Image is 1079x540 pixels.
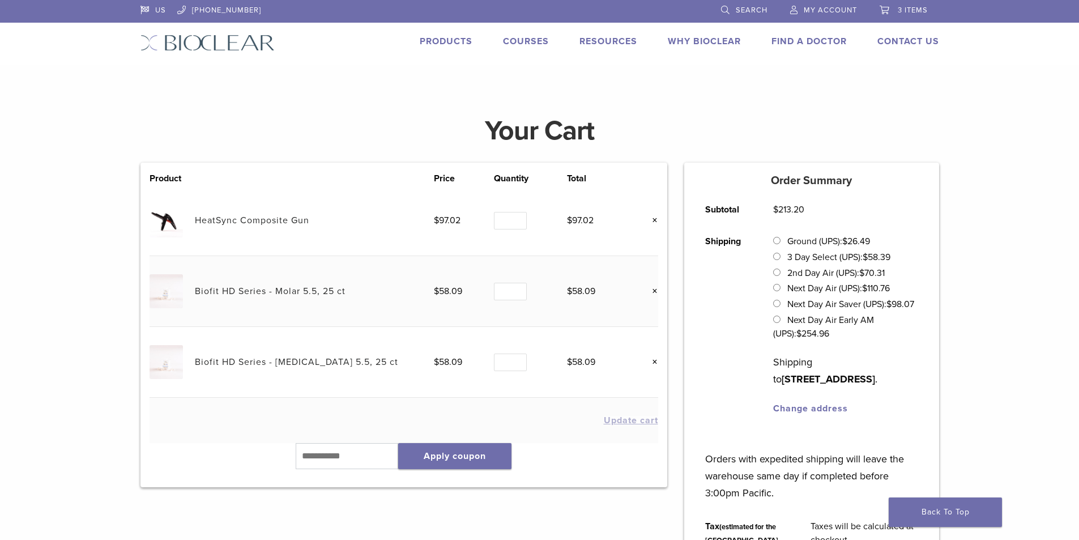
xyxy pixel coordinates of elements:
button: Update cart [604,416,658,425]
a: Resources [579,36,637,47]
a: Why Bioclear [668,36,741,47]
img: HeatSync Composite Gun [150,203,183,237]
label: Next Day Air (UPS): [787,283,890,294]
h5: Order Summary [684,174,939,188]
a: Remove this item [643,355,658,369]
span: $ [773,204,778,215]
a: Biofit HD Series - Molar 5.5, 25 ct [195,286,346,297]
img: Biofit HD Series - Molar 5.5, 25 ct [150,274,183,308]
bdi: 213.20 [773,204,804,215]
a: Change address [773,403,848,414]
span: $ [862,283,867,294]
bdi: 58.09 [434,356,462,368]
bdi: 58.09 [567,286,595,297]
bdi: 26.49 [842,236,870,247]
bdi: 58.39 [863,252,890,263]
th: Price [434,172,494,185]
span: 3 items [898,6,928,15]
label: Next Day Air Early AM (UPS): [773,314,873,339]
strong: [STREET_ADDRESS] [782,373,875,385]
th: Subtotal [693,194,761,226]
th: Quantity [494,172,567,185]
th: Shipping [693,226,761,424]
img: Bioclear [140,35,275,51]
span: $ [567,215,572,226]
span: $ [434,215,439,226]
bdi: 97.02 [567,215,594,226]
a: Biofit HD Series - [MEDICAL_DATA] 5.5, 25 ct [195,356,398,368]
label: 3 Day Select (UPS): [787,252,890,263]
img: Biofit HD Series - Premolar 5.5, 25 ct [150,345,183,379]
a: Contact Us [877,36,939,47]
label: Next Day Air Saver (UPS): [787,299,914,310]
span: $ [886,299,892,310]
bdi: 58.09 [434,286,462,297]
label: 2nd Day Air (UPS): [787,267,885,279]
h1: Your Cart [132,117,948,144]
span: $ [863,252,868,263]
a: Back To Top [889,498,1002,527]
span: $ [434,286,439,297]
span: $ [842,236,847,247]
bdi: 254.96 [796,328,829,339]
p: Shipping to . [773,354,918,388]
a: Find A Doctor [771,36,847,47]
span: $ [567,286,572,297]
label: Ground (UPS): [787,236,870,247]
span: Search [736,6,767,15]
span: $ [567,356,572,368]
span: $ [434,356,439,368]
button: Apply coupon [398,443,511,469]
bdi: 70.31 [859,267,885,279]
th: Product [150,172,195,185]
bdi: 98.07 [886,299,914,310]
a: Products [420,36,472,47]
bdi: 110.76 [862,283,890,294]
th: Total [567,172,627,185]
bdi: 58.09 [567,356,595,368]
span: $ [859,267,864,279]
a: Remove this item [643,284,658,299]
a: HeatSync Composite Gun [195,215,309,226]
span: My Account [804,6,857,15]
a: Courses [503,36,549,47]
a: Remove this item [643,213,658,228]
span: $ [796,328,801,339]
p: Orders with expedited shipping will leave the warehouse same day if completed before 3:00pm Pacific. [705,433,918,501]
bdi: 97.02 [434,215,460,226]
